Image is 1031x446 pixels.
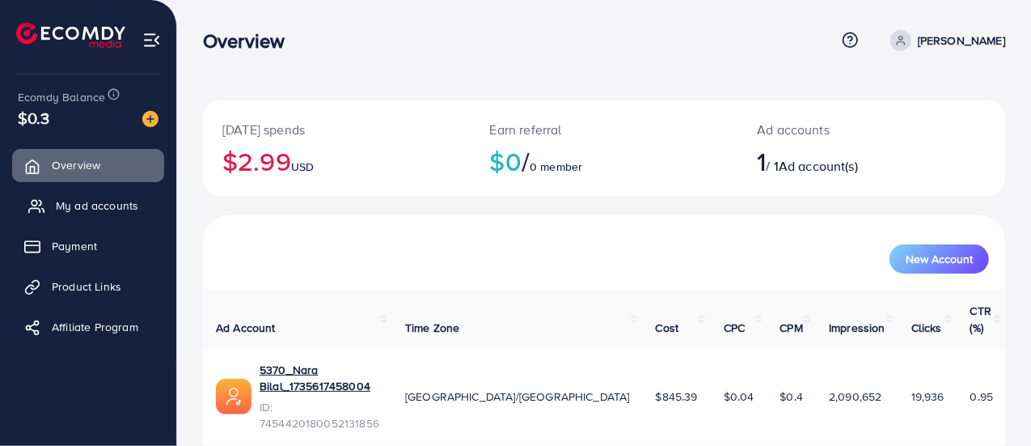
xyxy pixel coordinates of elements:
[12,311,164,343] a: Affiliate Program
[142,111,158,127] img: image
[656,320,679,336] span: Cost
[18,106,50,130] span: $0.3
[829,389,881,405] span: 2,090,652
[780,389,804,405] span: $0.4
[530,159,582,175] span: 0 member
[12,270,164,303] a: Product Links
[970,303,991,335] span: CTR (%)
[222,146,451,176] h2: $2.99
[724,320,745,336] span: CPC
[222,120,451,139] p: [DATE] spends
[12,189,164,222] a: My ad accounts
[52,157,100,173] span: Overview
[779,157,858,175] span: Ad account(s)
[12,149,164,181] a: Overview
[56,198,138,214] span: My ad accounts
[12,230,164,262] a: Payment
[911,320,942,336] span: Clicks
[216,379,251,414] img: ic-ads-acc.e4c84228.svg
[16,23,125,48] img: logo
[757,142,766,180] span: 1
[490,146,719,176] h2: $0
[522,142,530,180] span: /
[889,244,989,274] button: New Account
[405,320,459,336] span: Time Zone
[260,362,379,395] a: 5370_Nara Bilal_1735617458004
[216,320,276,336] span: Ad Account
[757,146,919,176] h2: / 1
[911,389,944,405] span: 19,936
[18,89,105,105] span: Ecomdy Balance
[203,29,298,53] h3: Overview
[291,159,314,175] span: USD
[829,320,885,336] span: Impression
[906,253,973,265] span: New Account
[52,319,138,335] span: Affiliate Program
[52,238,97,254] span: Payment
[962,373,1019,434] iframe: Chat
[260,399,379,432] span: ID: 7454420180052131856
[52,278,121,295] span: Product Links
[918,31,1005,50] p: [PERSON_NAME]
[884,30,1005,51] a: [PERSON_NAME]
[780,320,803,336] span: CPM
[757,120,919,139] p: Ad accounts
[490,120,719,139] p: Earn referral
[405,389,630,405] span: [GEOGRAPHIC_DATA]/[GEOGRAPHIC_DATA]
[656,389,698,405] span: $845.39
[724,389,754,405] span: $0.04
[142,31,161,49] img: menu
